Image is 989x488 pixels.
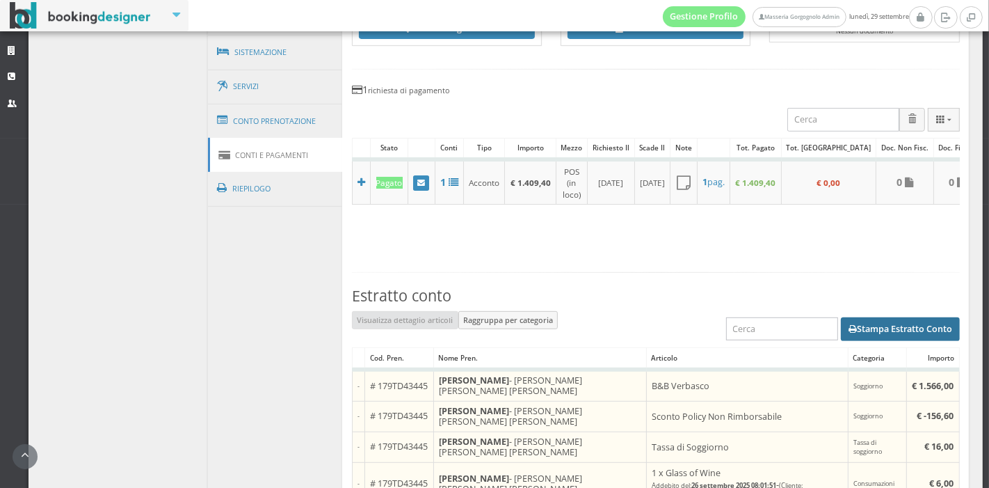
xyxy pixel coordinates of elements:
div: Tot. [GEOGRAPHIC_DATA] [782,139,876,158]
h5: 1 x Glass of Wine [652,468,843,478]
button: Raggruppa per categoria [458,311,558,329]
h4: 1 [352,84,960,95]
a: Sistemazione [208,34,343,70]
input: Cerca [726,317,838,340]
a: Riepilogo [208,171,343,207]
small: richiesta di pagamento [368,85,449,95]
td: Soggiorno [848,402,907,432]
h5: Tassa di Soggiorno [652,442,843,452]
b: € 0,00 [817,177,840,188]
h3: Estratto conto [352,287,960,305]
h5: # 179TD43445 [371,441,428,452]
div: Nome Pren. [434,348,646,368]
div: Articolo [647,348,848,368]
b: [PERSON_NAME] [439,436,509,448]
a: Conto Prenotazione [208,103,343,139]
div: Richiesto il [588,139,634,158]
b: € 16,00 [925,441,954,452]
b: 1 [702,176,707,188]
b: € -156,60 [917,410,954,422]
h5: Sconto Policy Non Rimborsabile [652,411,843,422]
h5: # 179TD43445 [371,411,428,421]
div: Conti [435,139,463,158]
b: [PERSON_NAME] [439,375,509,386]
div: Tipo [464,139,504,158]
div: Scade il [635,139,670,158]
b: [PERSON_NAME] [439,405,509,417]
td: - [352,370,364,402]
h5: - [PERSON_NAME] [PERSON_NAME] [PERSON_NAME] [439,406,641,427]
div: Colonne [928,108,960,131]
div: Tot. Pagato [730,139,780,158]
td: Soggiorno [848,370,907,402]
div: Doc. Fiscali [934,139,981,158]
td: - [352,402,364,432]
a: Gestione Profilo [663,6,746,27]
b: € 1.409,40 [735,177,775,188]
b: [PERSON_NAME] [439,473,509,485]
h5: # 179TD43445 [371,381,428,391]
div: Cod. Pren. [365,348,433,368]
button: Stampa Estratto Conto [841,317,960,341]
td: POS (in loco) [556,159,588,204]
td: Tassa di soggiorno [848,432,907,463]
b: 0 [896,175,902,189]
td: [DATE] [588,159,635,204]
div: Categoria [849,348,907,368]
td: Acconto [464,159,505,204]
input: Cerca [787,108,899,131]
div: Importo [907,348,958,368]
span: lunedì, 29 settembre [663,6,909,27]
td: [DATE] [634,159,670,204]
button: Columns [928,108,960,131]
b: € 1.409,40 [510,177,551,188]
a: 1pag. [702,177,725,187]
a: Servizi [208,69,343,104]
h5: B&B Verbasco [652,381,843,391]
div: Note [670,139,697,158]
div: Stato [371,139,407,158]
a: 1 [440,176,458,188]
a: Masseria Gorgognolo Admin [753,7,846,27]
img: BookingDesigner.com [10,2,151,29]
h5: - [PERSON_NAME] [PERSON_NAME] [PERSON_NAME] [439,436,641,457]
b: 0 [949,175,954,189]
b: 1 [440,175,446,189]
div: Doc. Non Fisc. [876,139,933,158]
div: Pagato [376,177,403,189]
div: Importo [505,139,555,158]
a: Conti e Pagamenti [208,138,343,173]
b: € 1.566,00 [912,380,954,392]
h5: - [PERSON_NAME] [PERSON_NAME] [PERSON_NAME] [439,375,641,396]
h5: pag. [702,177,725,187]
div: Mezzo [556,139,588,158]
td: - [352,432,364,463]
